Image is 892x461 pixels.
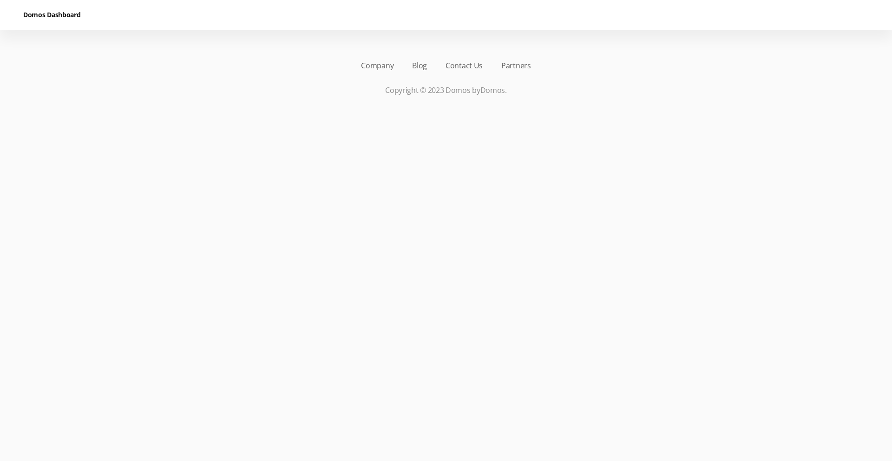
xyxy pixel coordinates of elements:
[361,60,394,71] a: Company
[446,60,483,71] a: Contact Us
[412,60,427,71] a: Blog
[480,85,505,95] a: Domos
[501,60,531,71] a: Partners
[23,85,869,96] p: Copyright © 2023 Domos by .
